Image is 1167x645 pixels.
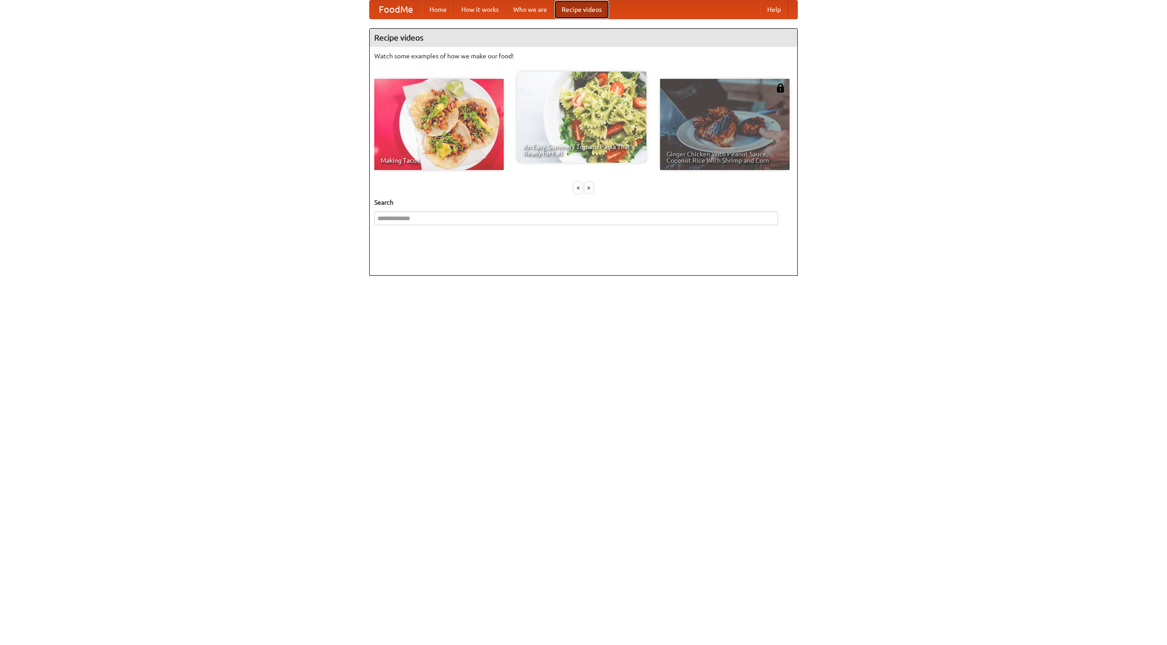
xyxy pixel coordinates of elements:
span: An Easy, Summery Tomato Pasta That's Ready for Fall [523,144,640,156]
a: Recipe videos [554,0,609,19]
h5: Search [374,198,793,207]
a: Making Tacos [374,79,504,170]
a: Who we are [506,0,554,19]
span: Making Tacos [381,157,497,164]
p: Watch some examples of how we make our food! [374,52,793,61]
a: Help [760,0,788,19]
div: « [574,182,582,193]
a: Home [422,0,454,19]
h4: Recipe videos [370,29,797,47]
a: How it works [454,0,506,19]
a: An Easy, Summery Tomato Pasta That's Ready for Fall [517,72,646,163]
a: FoodMe [370,0,422,19]
img: 483408.png [776,83,785,93]
div: » [585,182,593,193]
